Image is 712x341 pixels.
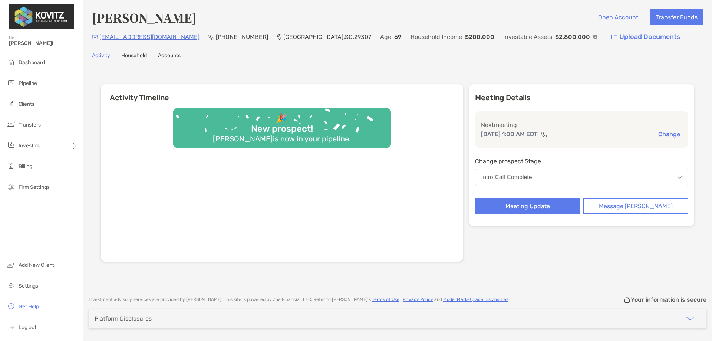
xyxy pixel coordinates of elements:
p: Investable Assets [503,32,552,42]
button: Change [656,130,682,138]
img: dashboard icon [7,58,16,66]
span: [PERSON_NAME]! [9,40,78,46]
span: Dashboard [19,59,45,66]
p: $2,800,000 [555,32,590,42]
img: button icon [611,35,617,40]
div: Intro Call Complete [481,174,532,181]
img: billing icon [7,161,16,170]
img: firm-settings icon [7,182,16,191]
button: Meeting Update [475,198,580,214]
p: Household Income [411,32,462,42]
img: transfers icon [7,120,16,129]
h6: Activity Timeline [101,84,463,102]
a: Accounts [158,52,181,60]
a: Terms of Use [372,297,399,302]
span: Clients [19,101,34,107]
img: Open dropdown arrow [678,176,682,179]
img: icon arrow [686,314,695,323]
p: Investment advisory services are provided by [PERSON_NAME] . This site is powered by Zoe Financia... [89,297,510,302]
p: [EMAIL_ADDRESS][DOMAIN_NAME] [99,32,200,42]
img: communication type [541,131,547,137]
img: Confetti [173,108,391,142]
img: clients icon [7,99,16,108]
span: Firm Settings [19,184,50,190]
a: Upload Documents [606,29,685,45]
span: Billing [19,163,32,170]
img: logout icon [7,322,16,331]
span: Transfers [19,122,41,128]
img: add_new_client icon [7,260,16,269]
p: [DATE] 1:00 AM EDT [481,129,538,139]
img: Location Icon [277,34,282,40]
p: Your information is secure [631,296,706,303]
img: pipeline icon [7,78,16,87]
div: 🎉 [273,113,290,124]
span: Settings [19,283,38,289]
img: settings icon [7,281,16,290]
div: [PERSON_NAME] is now in your pipeline. [210,134,354,143]
p: $200,000 [465,32,494,42]
button: Transfer Funds [650,9,703,25]
img: Email Icon [92,35,98,39]
img: get-help icon [7,302,16,311]
p: Next meeting [481,120,682,129]
p: [PHONE_NUMBER] [216,32,268,42]
span: Pipeline [19,80,37,86]
span: Investing [19,142,40,149]
span: Add New Client [19,262,54,268]
a: Privacy Policy [403,297,433,302]
button: Open Account [592,9,644,25]
img: Zoe Logo [9,3,74,30]
img: Info Icon [593,35,597,39]
div: Platform Disclosures [95,315,152,322]
p: Change prospect Stage [475,157,688,166]
div: New prospect! [248,124,316,134]
a: Activity [92,52,110,60]
a: Model Marketplace Disclosures [443,297,508,302]
p: Age [380,32,391,42]
button: Intro Call Complete [475,169,688,186]
button: Message [PERSON_NAME] [583,198,688,214]
p: 69 [394,32,402,42]
img: Phone Icon [208,34,214,40]
p: Meeting Details [475,93,688,102]
span: Get Help [19,304,39,310]
span: Log out [19,324,36,331]
a: Household [121,52,147,60]
h4: [PERSON_NAME] [92,9,197,26]
img: investing icon [7,141,16,150]
p: [GEOGRAPHIC_DATA] , SC , 29307 [283,32,371,42]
